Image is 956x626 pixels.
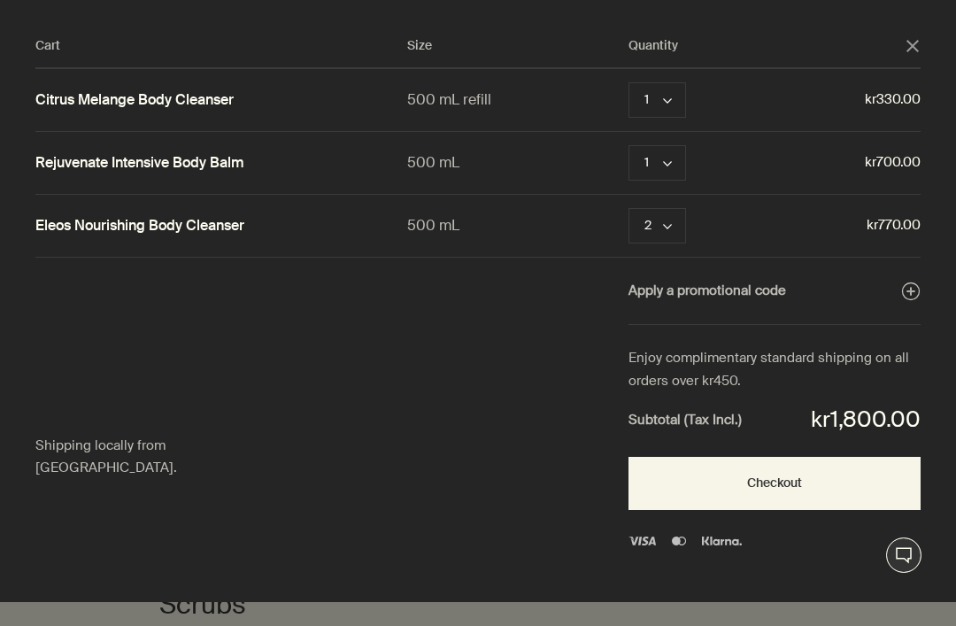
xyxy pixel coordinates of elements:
[628,35,905,57] div: Quantity
[407,35,628,57] div: Size
[672,537,686,545] img: Mastercard Logo
[628,537,656,545] img: Visa Logo
[35,91,234,110] a: Citrus Melange Body Cleanser
[407,88,628,112] div: 500 mL refill
[628,409,742,432] strong: Subtotal (Tax Incl.)
[628,82,686,118] button: Quantity 1
[35,154,244,173] a: Rejuvenate Intensive Body Balm
[760,89,921,112] span: kr330.00
[628,280,921,303] button: Apply a promotional code
[905,38,921,54] button: Close
[35,435,292,480] div: Shipping locally from [GEOGRAPHIC_DATA].
[35,35,407,57] div: Cart
[702,537,741,545] img: klarna (1)
[760,151,921,174] span: kr700.00
[811,401,921,439] div: kr1,800.00
[760,214,921,237] span: kr770.00
[35,217,244,236] a: Eleos Nourishing Body Cleanser
[407,213,628,237] div: 500 mL
[407,151,628,174] div: 500 mL
[628,208,686,243] button: Quantity 2
[628,347,921,392] div: Enjoy complimentary standard shipping on all orders over kr450.
[628,145,686,181] button: Quantity 1
[628,457,921,510] button: Checkout
[886,537,921,573] button: Live Assistance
